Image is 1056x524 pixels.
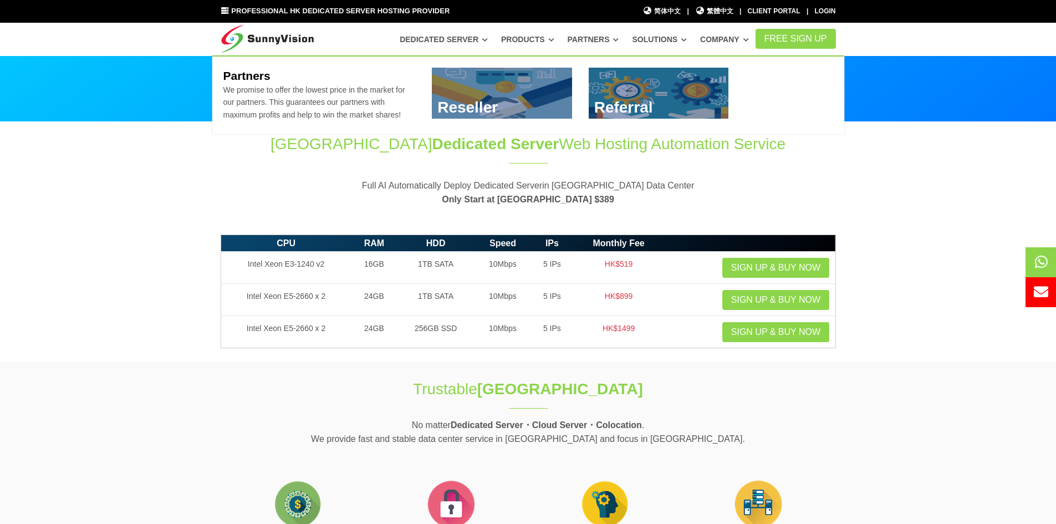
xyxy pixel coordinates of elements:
strong: Dedicated Server・Cloud Server・Colocation [451,420,642,430]
a: Products [501,29,554,49]
span: Professional HK Dedicated Server Hosting Provider [231,7,450,15]
p: Full AI Automatically Deploy Dedicated Serverin [GEOGRAPHIC_DATA] Data Center [221,179,836,207]
td: 24GB [351,316,397,348]
td: 10Mbps [475,284,531,316]
strong: Only Start at [GEOGRAPHIC_DATA] $389 [442,195,614,204]
a: Solutions [632,29,687,49]
td: HK$1499 [573,316,664,348]
td: 10Mbps [475,252,531,284]
td: 256GB SSD [397,316,475,348]
li: | [687,6,688,17]
a: 繁體中文 [695,6,733,17]
th: HDD [397,235,475,252]
td: 5 IPs [531,284,573,316]
td: 5 IPs [531,252,573,284]
th: Speed [475,235,531,252]
td: HK$519 [573,252,664,284]
span: Dedicated Server [432,135,559,152]
a: FREE Sign Up [756,29,836,49]
a: Sign up & Buy Now [722,290,829,310]
td: 16GB [351,252,397,284]
strong: [GEOGRAPHIC_DATA] [477,380,643,398]
a: Login [815,7,836,15]
td: 1TB SATA [397,284,475,316]
a: Partners [568,29,619,49]
div: Partners [212,55,844,135]
li: | [739,6,741,17]
th: CPU [221,235,351,252]
td: Intel Xeon E5-2660 x 2 [221,284,351,316]
a: Sign up & Buy Now [722,258,829,278]
td: Intel Xeon E5-2660 x 2 [221,316,351,348]
b: Partners [223,69,270,82]
td: 24GB [351,284,397,316]
td: HK$899 [573,284,664,316]
p: No matter . We provide fast and stable data center service in [GEOGRAPHIC_DATA] and focus in [GEO... [221,418,836,446]
th: IPs [531,235,573,252]
a: Sign up & Buy Now [722,322,829,342]
td: 1TB SATA [397,252,475,284]
td: 5 IPs [531,316,573,348]
th: Monthly Fee [573,235,664,252]
a: Company [700,29,749,49]
td: Intel Xeon E3-1240 v2 [221,252,351,284]
a: 简体中文 [643,6,681,17]
td: 10Mbps [475,316,531,348]
th: RAM [351,235,397,252]
h1: [GEOGRAPHIC_DATA] Web Hosting Automation Service [221,133,836,155]
h1: Trustable [344,378,713,400]
span: We promise to offer the lowest price in the market for our partners. This guarantees our partners... [223,85,405,119]
a: Client Portal [748,7,800,15]
a: Dedicated Server [400,29,488,49]
li: | [807,6,808,17]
